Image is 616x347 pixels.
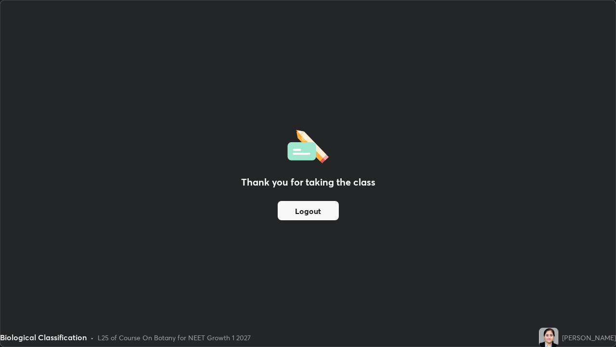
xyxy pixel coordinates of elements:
img: offlineFeedback.1438e8b3.svg [287,127,329,163]
h2: Thank you for taking the class [241,175,375,189]
div: L25 of Course On Botany for NEET Growth 1 2027 [98,333,251,343]
div: • [90,333,94,343]
div: [PERSON_NAME] [562,333,616,343]
img: b22a7a3a0eec4d5ca54ced57e8c01dd8.jpg [539,328,558,347]
button: Logout [278,201,339,220]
